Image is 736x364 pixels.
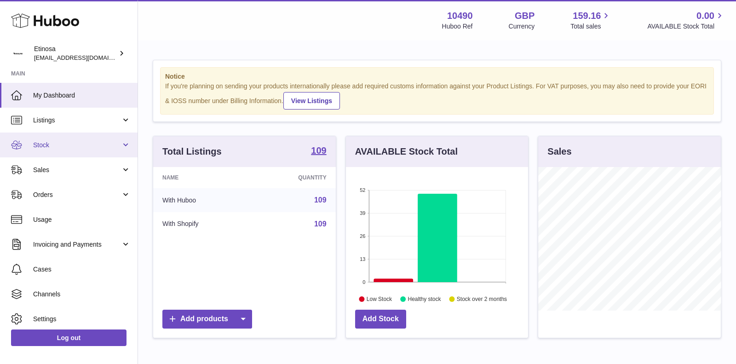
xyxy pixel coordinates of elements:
[573,10,601,22] span: 159.16
[33,265,131,274] span: Cases
[33,290,131,299] span: Channels
[33,91,131,100] span: My Dashboard
[360,187,365,193] text: 52
[367,296,392,302] text: Low Stock
[33,141,121,150] span: Stock
[162,310,252,329] a: Add products
[647,10,725,31] a: 0.00 AVAILABLE Stock Total
[457,296,507,302] text: Stock over 2 months
[33,191,121,199] span: Orders
[509,22,535,31] div: Currency
[311,146,326,157] a: 109
[11,329,126,346] a: Log out
[355,310,406,329] a: Add Stock
[153,167,252,188] th: Name
[153,212,252,236] td: With Shopify
[696,10,714,22] span: 0.00
[314,196,327,204] a: 109
[34,54,135,61] span: [EMAIL_ADDRESS][DOMAIN_NAME]
[33,315,131,324] span: Settings
[283,92,340,110] a: View Listings
[547,145,571,158] h3: Sales
[33,116,121,125] span: Listings
[570,22,611,31] span: Total sales
[11,46,25,60] img: Wolphuk@gmail.com
[647,22,725,31] span: AVAILABLE Stock Total
[162,145,222,158] h3: Total Listings
[33,215,131,224] span: Usage
[252,167,336,188] th: Quantity
[165,72,709,81] strong: Notice
[360,233,365,239] text: 26
[408,296,441,302] text: Healthy stock
[360,210,365,216] text: 39
[311,146,326,155] strong: 109
[360,256,365,262] text: 13
[34,45,117,62] div: Etinosa
[570,10,611,31] a: 159.16 Total sales
[447,10,473,22] strong: 10490
[442,22,473,31] div: Huboo Ref
[515,10,535,22] strong: GBP
[33,240,121,249] span: Invoicing and Payments
[165,82,709,110] div: If you're planning on sending your products internationally please add required customs informati...
[362,279,365,285] text: 0
[33,166,121,174] span: Sales
[153,188,252,212] td: With Huboo
[355,145,458,158] h3: AVAILABLE Stock Total
[314,220,327,228] a: 109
